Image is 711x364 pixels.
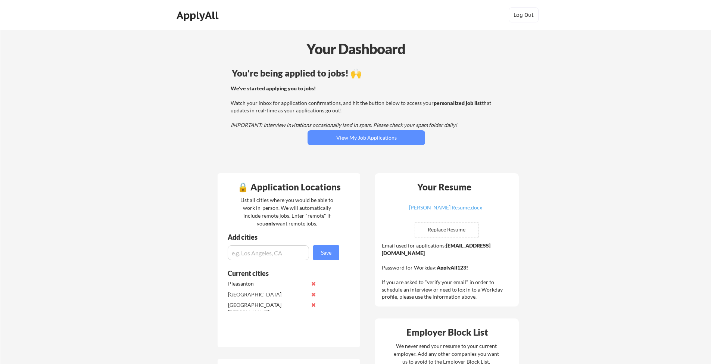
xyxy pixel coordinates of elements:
[177,9,221,22] div: ApplyAll
[308,130,425,145] button: View My Job Applications
[401,205,490,210] div: [PERSON_NAME] Resume.docx
[231,85,316,91] strong: We've started applying you to jobs!
[231,85,500,129] div: Watch your inbox for application confirmations, and hit the button below to access your that upda...
[313,245,339,260] button: Save
[382,242,490,256] strong: [EMAIL_ADDRESS][DOMAIN_NAME]
[434,100,482,106] strong: personalized job list
[228,280,307,287] div: Pleasanton
[228,270,331,277] div: Current cities
[407,183,481,192] div: Your Resume
[236,196,338,227] div: List all cities where you would be able to work in-person. We will automatically include remote j...
[509,7,539,22] button: Log Out
[228,291,307,298] div: [GEOGRAPHIC_DATA]
[228,234,341,240] div: Add cities
[378,328,517,337] div: Employer Block List
[1,38,711,59] div: Your Dashboard
[401,205,490,217] a: [PERSON_NAME] Resume.docx
[228,245,309,260] input: e.g. Los Angeles, CA
[219,183,358,192] div: 🔒 Application Locations
[382,242,514,301] div: Email used for applications: Password for Workday: If you are asked to "verify your email" in ord...
[265,220,276,227] strong: only
[437,264,468,271] strong: ApplyAll123!
[232,69,501,78] div: You're being applied to jobs! 🙌
[231,122,457,128] em: IMPORTANT: Interview invitations occasionally land in spam. Please check your spam folder daily!
[228,301,307,316] div: [GEOGRAPHIC_DATA][PERSON_NAME]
